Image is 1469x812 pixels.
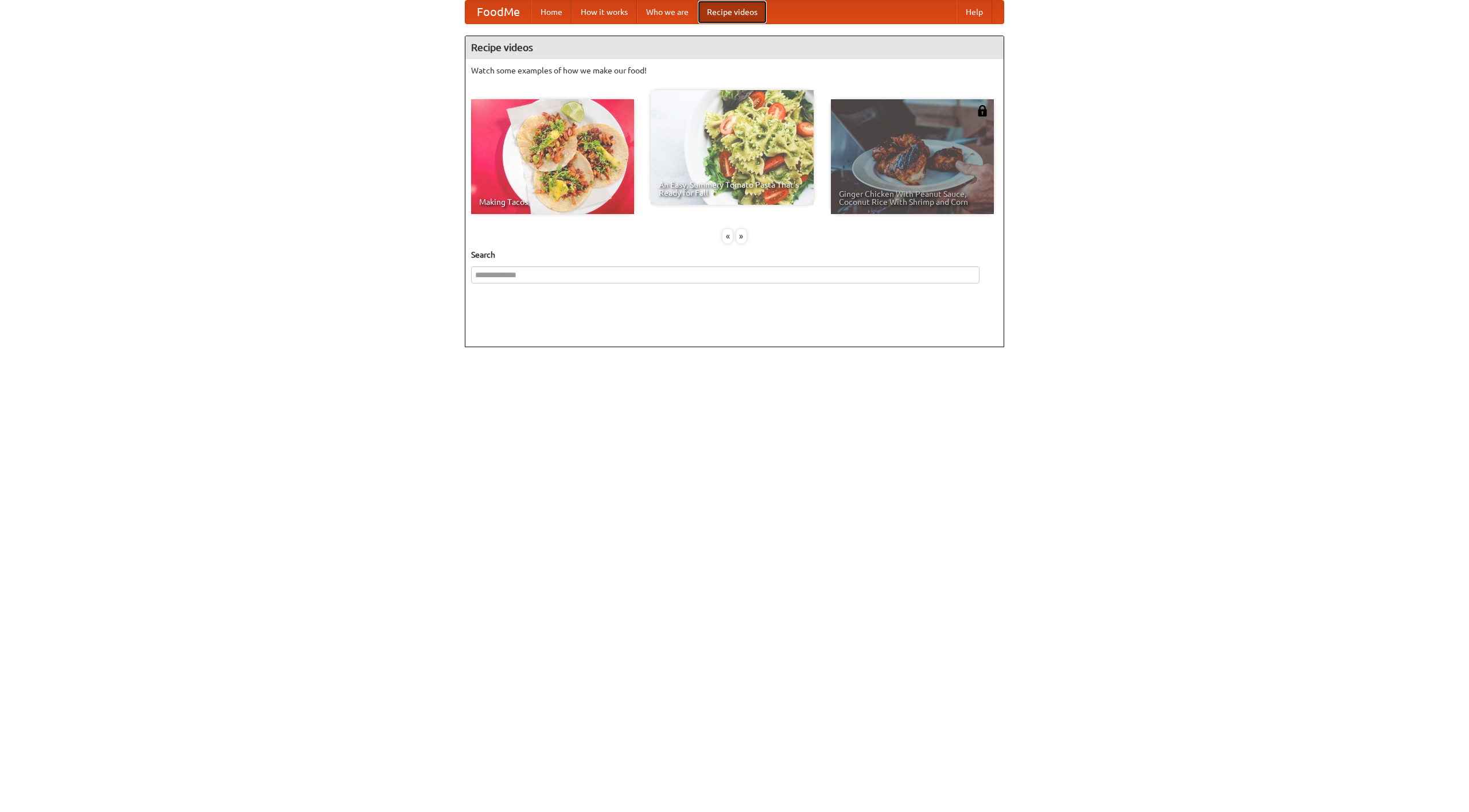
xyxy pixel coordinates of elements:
h4: Recipe videos [465,36,1004,59]
a: An Easy, Summery Tomato Pasta That's Ready for Fall [651,90,814,205]
a: Home [531,1,572,24]
a: FoodMe [465,1,531,24]
img: 483408.png [977,105,988,116]
span: Making Tacos [479,198,626,206]
h5: Search [471,249,998,261]
p: Watch some examples of how we make our food! [471,65,998,76]
a: Recipe videos [698,1,767,24]
span: An Easy, Summery Tomato Pasta That's Ready for Fall [659,181,806,197]
div: » [736,229,747,243]
div: « [722,229,733,243]
a: Who we are [637,1,698,24]
a: Help [957,1,992,24]
a: How it works [572,1,637,24]
a: Making Tacos [471,99,634,214]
